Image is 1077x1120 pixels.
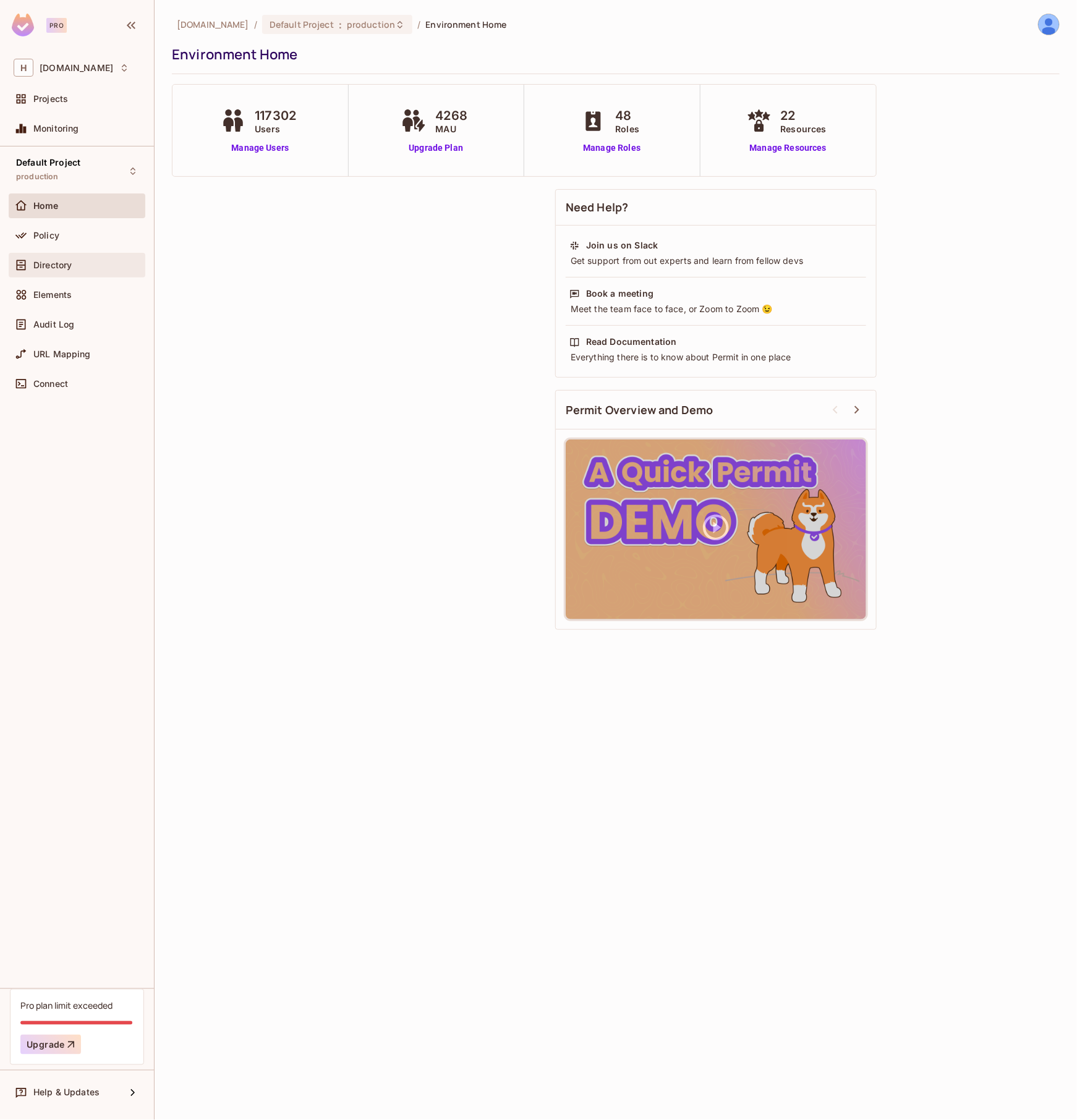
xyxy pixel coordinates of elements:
[569,255,862,267] div: Get support from out experts and learn from fellow devs
[33,260,72,270] span: Directory
[781,122,827,135] span: Resources
[1039,14,1059,35] img: Jake Samuels
[33,379,68,389] span: Connect
[33,124,79,134] span: Monitoring
[14,59,33,77] span: H
[33,320,74,329] span: Audit Log
[172,45,1054,64] div: Environment Home
[255,106,296,125] span: 117302
[398,142,474,155] a: Upgrade Plan
[177,19,249,30] span: the active workspace
[33,94,68,104] span: Projects
[16,158,80,168] span: Default Project
[40,63,113,73] span: Workspace: honeycombinsurance.com
[20,999,113,1011] div: Pro plan limit exceeded
[615,106,639,125] span: 48
[33,1088,100,1098] span: Help & Updates
[20,1035,81,1054] button: Upgrade
[586,287,653,300] div: Book a meeting
[254,19,257,30] li: /
[33,231,59,240] span: Policy
[218,142,302,155] a: Manage Users
[566,200,629,215] span: Need Help?
[12,14,34,36] img: SReyMgAAAABJRU5ErkJggg==
[417,19,420,30] li: /
[425,19,506,30] span: Environment Home
[615,122,639,135] span: Roles
[435,106,467,125] span: 4268
[338,20,343,30] span: :
[270,19,334,30] span: Default Project
[566,402,713,418] span: Permit Overview and Demo
[569,303,862,315] div: Meet the team face to face, or Zoom to Zoom 😉
[744,142,833,155] a: Manage Resources
[347,19,395,30] span: production
[33,290,72,300] span: Elements
[16,172,59,182] span: production
[586,336,677,348] div: Read Documentation
[435,122,467,135] span: MAU
[586,239,658,252] div: Join us on Slack
[33,201,59,211] span: Home
[255,122,296,135] span: Users
[33,349,91,359] span: URL Mapping
[578,142,645,155] a: Manage Roles
[781,106,827,125] span: 22
[46,18,67,33] div: Pro
[569,351,862,363] div: Everything there is to know about Permit in one place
